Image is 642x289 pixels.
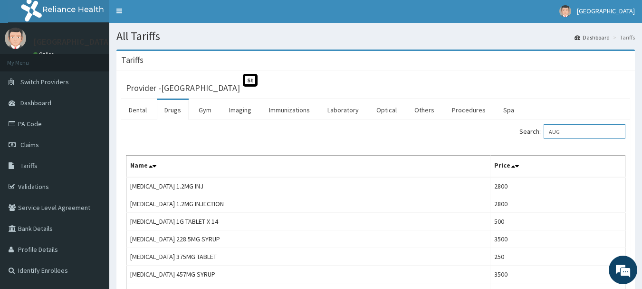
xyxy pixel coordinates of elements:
a: Laboratory [320,100,366,120]
img: d_794563401_company_1708531726252_794563401 [18,48,38,71]
th: Price [490,156,625,178]
img: User Image [5,28,26,49]
span: Tariffs [20,161,38,170]
a: Others [407,100,442,120]
span: We're online! [55,85,131,181]
td: 500 [490,213,625,230]
td: [MEDICAL_DATA] 457MG SYRUP [126,266,490,283]
a: Dashboard [575,33,610,41]
td: 250 [490,248,625,266]
td: [MEDICAL_DATA] 375MG TABLET [126,248,490,266]
td: [MEDICAL_DATA] 1.2MG INJECTION [126,195,490,213]
li: Tariffs [611,33,635,41]
a: Gym [191,100,219,120]
h3: Tariffs [121,56,144,64]
th: Name [126,156,490,178]
a: Procedures [444,100,493,120]
a: Imaging [221,100,259,120]
a: Spa [496,100,522,120]
label: Search: [519,124,625,139]
textarea: Type your message and hit 'Enter' [5,190,181,223]
td: 2800 [490,195,625,213]
input: Search: [544,124,625,139]
span: Claims [20,140,39,149]
a: Online [33,51,56,58]
span: St [243,74,258,87]
td: [MEDICAL_DATA] 228.5MG SYRUP [126,230,490,248]
span: Switch Providers [20,78,69,86]
a: Drugs [157,100,189,120]
a: Optical [369,100,404,120]
td: [MEDICAL_DATA] 1G TABLET X 14 [126,213,490,230]
h1: All Tariffs [116,30,635,42]
a: Dental [121,100,154,120]
span: Dashboard [20,99,51,107]
div: Minimize live chat window [156,5,179,28]
td: 3500 [490,230,625,248]
td: 2800 [490,177,625,195]
h3: Provider - [GEOGRAPHIC_DATA] [126,84,240,92]
td: 3500 [490,266,625,283]
td: [MEDICAL_DATA] 1.2MG INJ [126,177,490,195]
img: User Image [559,5,571,17]
div: Chat with us now [49,53,160,66]
p: [GEOGRAPHIC_DATA] [33,38,112,46]
span: [GEOGRAPHIC_DATA] [577,7,635,15]
a: Immunizations [261,100,317,120]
